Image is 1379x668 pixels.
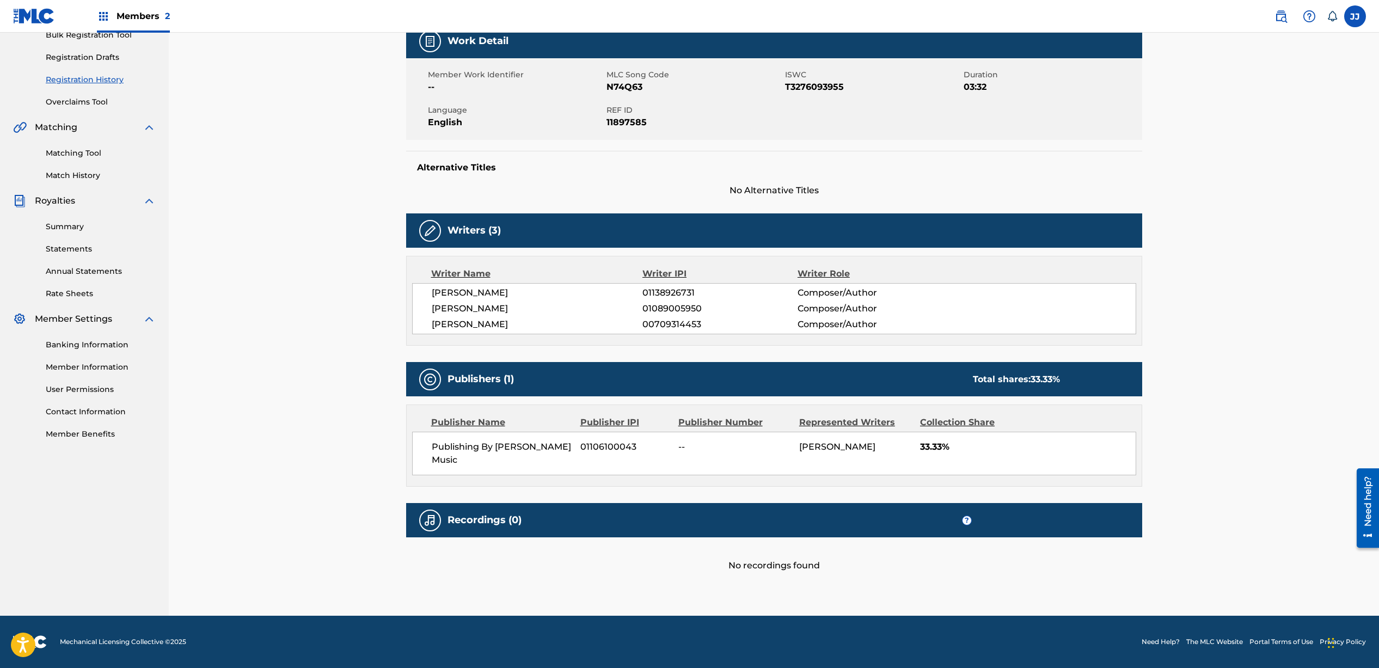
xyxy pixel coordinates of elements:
img: Royalties [13,194,26,207]
img: Publishers [424,373,437,386]
span: REF ID [606,105,782,116]
a: Banking Information [46,339,156,351]
div: Represented Writers [799,416,912,429]
span: [PERSON_NAME] [432,286,643,299]
img: Top Rightsholders [97,10,110,23]
span: [PERSON_NAME] [432,318,643,331]
div: Publisher Number [678,416,791,429]
a: Portal Terms of Use [1249,637,1313,647]
a: Rate Sheets [46,288,156,299]
span: No Alternative Titles [406,184,1142,197]
span: Language [428,105,604,116]
img: Matching [13,121,27,134]
a: Overclaims Tool [46,96,156,108]
img: help [1303,10,1316,23]
div: Publisher Name [431,416,572,429]
a: Matching Tool [46,148,156,159]
img: Writers [424,224,437,237]
span: ? [963,516,971,525]
span: T3276093955 [785,81,961,94]
a: Bulk Registration Tool [46,29,156,41]
span: ISWC [785,69,961,81]
span: Composer/Author [798,286,939,299]
div: No recordings found [406,537,1142,572]
a: Member Benefits [46,428,156,440]
img: Member Settings [13,312,26,326]
span: 01089005950 [642,302,797,315]
h5: Recordings (0) [448,514,522,526]
div: Writer IPI [642,267,798,280]
div: Drag [1328,627,1334,659]
span: Member Work Identifier [428,69,604,81]
a: Public Search [1270,5,1292,27]
span: Duration [964,69,1139,81]
span: 03:32 [964,81,1139,94]
span: Mechanical Licensing Collective © 2025 [60,637,186,647]
span: -- [428,81,604,94]
span: 2 [165,11,170,21]
a: Annual Statements [46,266,156,277]
div: Writer Name [431,267,643,280]
img: logo [13,635,47,648]
a: The MLC Website [1186,637,1243,647]
span: Composer/Author [798,318,939,331]
span: Members [117,10,170,22]
span: MLC Song Code [606,69,782,81]
span: Publishing By [PERSON_NAME] Music [432,440,573,467]
div: Writer Role [798,267,939,280]
a: Summary [46,221,156,232]
img: Work Detail [424,35,437,48]
a: User Permissions [46,384,156,395]
a: Privacy Policy [1320,637,1366,647]
div: Collection Share [920,416,1026,429]
div: Publisher IPI [580,416,670,429]
iframe: Chat Widget [1325,616,1379,668]
a: Match History [46,170,156,181]
a: Member Information [46,361,156,373]
span: 00709314453 [642,318,797,331]
span: 33.33% [920,440,1136,453]
a: Contact Information [46,406,156,418]
img: MLC Logo [13,8,55,24]
span: [PERSON_NAME] [799,442,875,452]
img: search [1274,10,1288,23]
iframe: Resource Center [1349,464,1379,551]
span: [PERSON_NAME] [432,302,643,315]
div: Total shares: [973,373,1060,386]
img: Recordings [424,514,437,527]
img: expand [143,194,156,207]
a: Statements [46,243,156,255]
span: 33.33 % [1031,374,1060,384]
span: -- [678,440,791,453]
span: Matching [35,121,77,134]
span: Composer/Author [798,302,939,315]
span: English [428,116,604,129]
div: Notifications [1327,11,1338,22]
div: Help [1298,5,1320,27]
div: User Menu [1344,5,1366,27]
a: Need Help? [1142,637,1180,647]
span: N74Q63 [606,81,782,94]
h5: Writers (3) [448,224,501,237]
span: 01138926731 [642,286,797,299]
img: expand [143,312,156,326]
span: 01106100043 [580,440,670,453]
h5: Work Detail [448,35,508,47]
img: expand [143,121,156,134]
h5: Alternative Titles [417,162,1131,173]
span: Member Settings [35,312,112,326]
span: Royalties [35,194,75,207]
span: 11897585 [606,116,782,129]
a: Registration History [46,74,156,85]
a: Registration Drafts [46,52,156,63]
h5: Publishers (1) [448,373,514,385]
